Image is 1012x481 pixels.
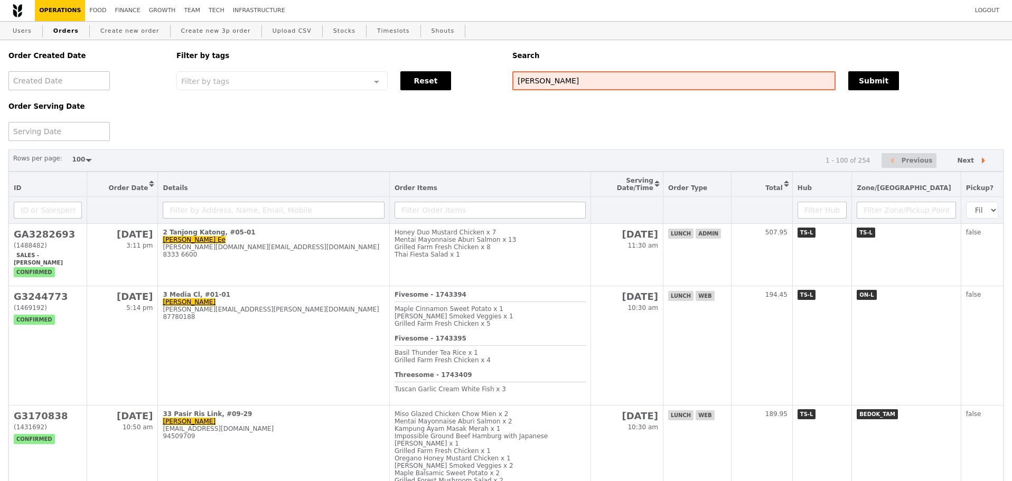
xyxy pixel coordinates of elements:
[181,76,229,86] span: Filter by tags
[14,250,65,268] span: Sales - [PERSON_NAME]
[882,153,936,168] button: Previous
[857,290,876,300] span: ON-L
[596,291,658,302] h2: [DATE]
[14,229,82,240] h2: GA3282693
[395,243,586,251] div: Grilled Farm Fresh Chicken x 8
[395,385,506,393] span: Tuscan Garlic Cream White Fish x 3
[176,52,500,60] h5: Filter by tags
[163,425,384,432] div: [EMAIL_ADDRESS][DOMAIN_NAME]
[902,154,933,167] span: Previous
[948,153,999,168] button: Next
[14,315,55,325] span: confirmed
[373,22,414,41] a: Timeslots
[798,202,847,219] input: Filter Hub
[857,409,898,419] span: BEDOK_TAM
[163,298,215,306] a: [PERSON_NAME]
[8,71,110,90] input: Created Date
[14,434,55,444] span: confirmed
[957,154,974,167] span: Next
[8,102,164,110] h5: Order Serving Date
[14,291,82,302] h2: G3244773
[8,22,36,41] a: Users
[596,410,658,421] h2: [DATE]
[848,71,899,90] button: Submit
[126,242,153,249] span: 3:11 pm
[163,236,225,243] a: [PERSON_NAME] Ee
[395,371,472,379] b: Threesome - 1743409
[966,184,994,192] span: Pickup?
[395,251,586,258] div: Thai Fiesta Salad x 1
[163,243,384,251] div: [PERSON_NAME][DOMAIN_NAME][EMAIL_ADDRESS][DOMAIN_NAME]
[826,157,870,164] div: 1 - 100 of 254
[668,291,694,301] span: lunch
[798,184,812,192] span: Hub
[512,71,836,90] input: Search any field
[14,304,82,312] div: (1469192)
[596,229,658,240] h2: [DATE]
[14,423,82,431] div: (1431692)
[395,320,491,327] span: Grilled Farm Fresh Chicken x 5
[329,22,360,41] a: Stocks
[126,304,153,312] span: 5:14 pm
[395,462,586,469] div: [PERSON_NAME] Smoked Veggies x 2
[395,229,586,236] div: Honey Duo Mustard Chicken x 7
[857,228,875,238] span: TS-L
[395,447,586,455] div: Grilled Farm Fresh Chicken x 1
[8,52,164,60] h5: Order Created Date
[798,409,816,419] span: TS-L
[92,291,153,302] h2: [DATE]
[395,236,586,243] div: Mentai Mayonnaise Aburi Salmon x 13
[395,455,586,462] div: Oregano Honey Mustard Chicken x 1
[395,469,586,477] div: ⁠Maple Balsamic Sweet Potato x 2
[765,291,788,298] span: 194.45
[14,202,82,219] input: ID or Salesperson name
[966,229,981,236] span: false
[13,4,22,17] img: Grain logo
[163,291,384,298] div: 3 Media Cl, #01-01
[92,410,153,421] h2: [DATE]
[96,22,164,41] a: Create new order
[395,418,586,425] div: Mentai Mayonnaise Aburi Salmon x 2
[395,425,586,432] div: Kampung Ayam Masak Merah x 1
[395,410,586,418] div: Miso Glazed Chicken Chow Mien x 2
[163,229,384,236] div: 2 Tanjong Katong, #05-01
[395,356,491,364] span: Grilled Farm Fresh Chicken x 4
[395,184,437,192] span: Order Items
[798,290,816,300] span: TS-L
[966,291,981,298] span: false
[92,229,153,240] h2: [DATE]
[857,202,956,219] input: Filter Zone/Pickup Point
[857,184,951,192] span: Zone/[GEOGRAPHIC_DATA]
[765,229,788,236] span: 507.95
[668,410,694,420] span: lunch
[14,410,82,421] h2: G3170838
[163,410,384,418] div: 33 Pasir Ris Link, #09-29
[13,153,62,164] label: Rows per page:
[14,242,82,249] div: (1488482)
[512,52,1004,60] h5: Search
[668,184,707,192] span: Order Type
[163,313,384,320] div: 87780188
[8,122,110,141] input: Serving Date
[696,229,721,239] span: admin
[14,267,55,277] span: confirmed
[163,418,215,425] a: [PERSON_NAME]
[798,228,816,238] span: TS-L
[395,313,513,320] span: [PERSON_NAME] Smoked Veggies x 1
[627,304,658,312] span: 10:30 am
[696,410,714,420] span: web
[395,202,586,219] input: Filter Order Items
[395,432,586,447] div: Impossible Ground Beef Hamburg with Japanese [PERSON_NAME] x 1
[49,22,83,41] a: Orders
[400,71,451,90] button: Reset
[395,349,478,356] span: Basil Thunder Tea Rice x 1
[627,423,658,431] span: 10:30 am
[177,22,255,41] a: Create new 3p order
[163,184,188,192] span: Details
[427,22,459,41] a: Shouts
[163,306,384,313] div: [PERSON_NAME][EMAIL_ADDRESS][PERSON_NAME][DOMAIN_NAME]
[668,229,694,239] span: lunch
[268,22,316,41] a: Upload CSV
[395,305,503,313] span: Maple Cinnamon Sweet Potato x 1
[14,184,21,192] span: ID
